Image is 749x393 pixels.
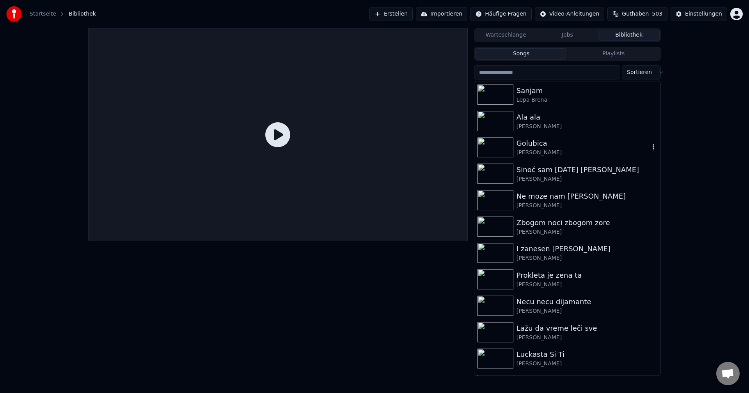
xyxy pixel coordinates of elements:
[516,307,657,315] div: [PERSON_NAME]
[475,48,568,60] button: Songs
[516,217,657,228] div: Zbogom noci zbogom zore
[516,123,657,130] div: [PERSON_NAME]
[598,30,660,41] button: Bibliothek
[516,243,657,254] div: I zanesen [PERSON_NAME]
[516,349,657,360] div: Luckasta Si Ti
[516,175,657,183] div: [PERSON_NAME]
[516,360,657,368] div: [PERSON_NAME]
[516,334,657,342] div: [PERSON_NAME]
[516,191,657,202] div: Ne moze nam [PERSON_NAME]
[6,6,22,22] img: youka
[516,281,657,289] div: [PERSON_NAME]
[30,10,96,18] nav: breadcrumb
[627,69,652,76] span: Sortieren
[516,296,657,307] div: Necu necu dijamante
[516,164,657,175] div: Sinoć sam [DATE] [PERSON_NAME]
[516,254,657,262] div: [PERSON_NAME]
[516,138,650,149] div: Golubica
[30,10,56,18] a: Startseite
[516,96,657,104] div: Lepa Brena
[567,48,660,60] button: Playlists
[516,228,657,236] div: [PERSON_NAME]
[69,10,96,18] span: Bibliothek
[516,270,657,281] div: Prokleta je zena ta
[671,7,727,21] button: Einstellungen
[475,30,537,41] button: Warteschlange
[537,30,598,41] button: Jobs
[516,112,657,123] div: Ala ala
[716,362,740,385] div: Chat öffnen
[622,10,649,18] span: Guthaben
[516,202,657,210] div: [PERSON_NAME]
[470,7,532,21] button: Häufige Fragen
[607,7,667,21] button: Guthaben503
[652,10,662,18] span: 503
[685,10,722,18] div: Einstellungen
[516,85,657,96] div: Sanjam
[516,323,657,334] div: Lažu da vreme leči sve
[416,7,467,21] button: Importieren
[369,7,413,21] button: Erstellen
[516,149,650,157] div: [PERSON_NAME]
[535,7,605,21] button: Video-Anleitungen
